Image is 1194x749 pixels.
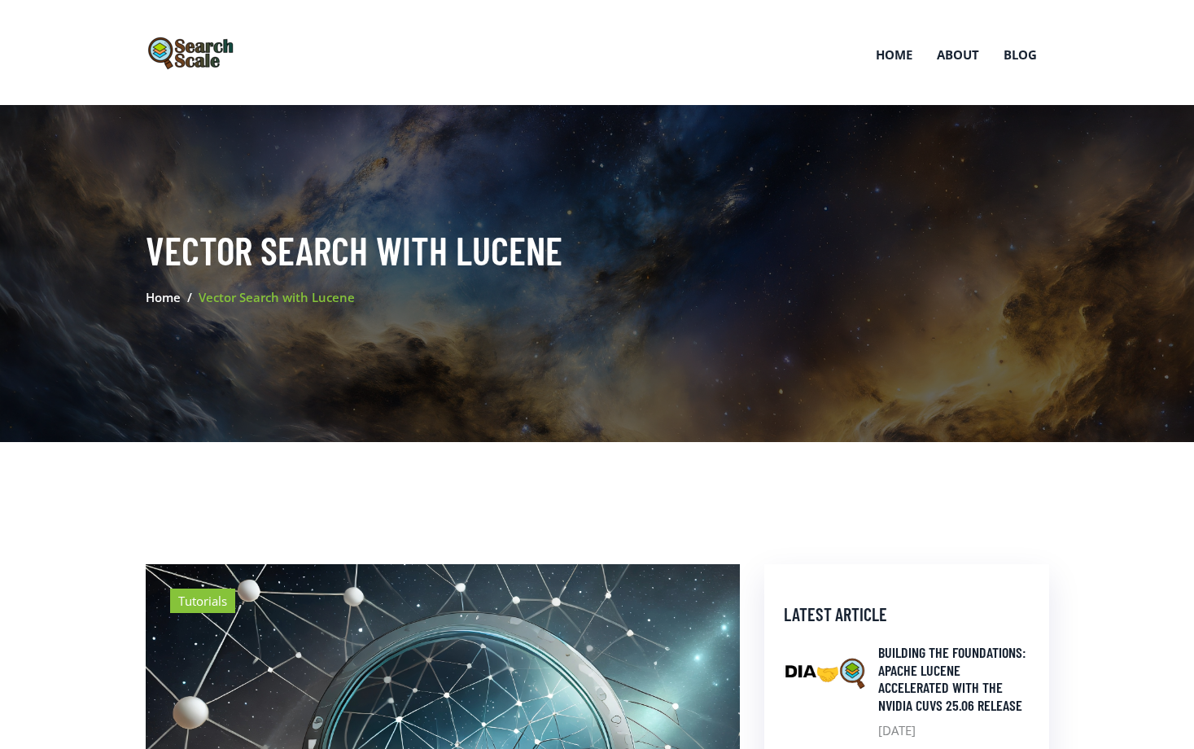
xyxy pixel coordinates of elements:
[170,589,235,613] div: Tutorials
[146,289,181,305] a: Home
[991,12,1049,97] a: Blog
[878,644,1030,740] div: [DATE]
[146,36,238,70] img: SearchScale
[784,644,865,701] img: nvidia-searchscale.png
[146,227,1049,274] h2: Vector Search with Lucene
[878,644,1030,714] a: Building the foundations: Apache Lucene Accelerated with the NVIDIA cuVS 25.06 Release
[784,603,1030,624] h4: Latest Article
[181,287,355,307] li: Vector Search with Lucene
[146,287,1049,307] nav: breadcrumb
[864,12,925,97] a: Home
[925,12,991,97] a: About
